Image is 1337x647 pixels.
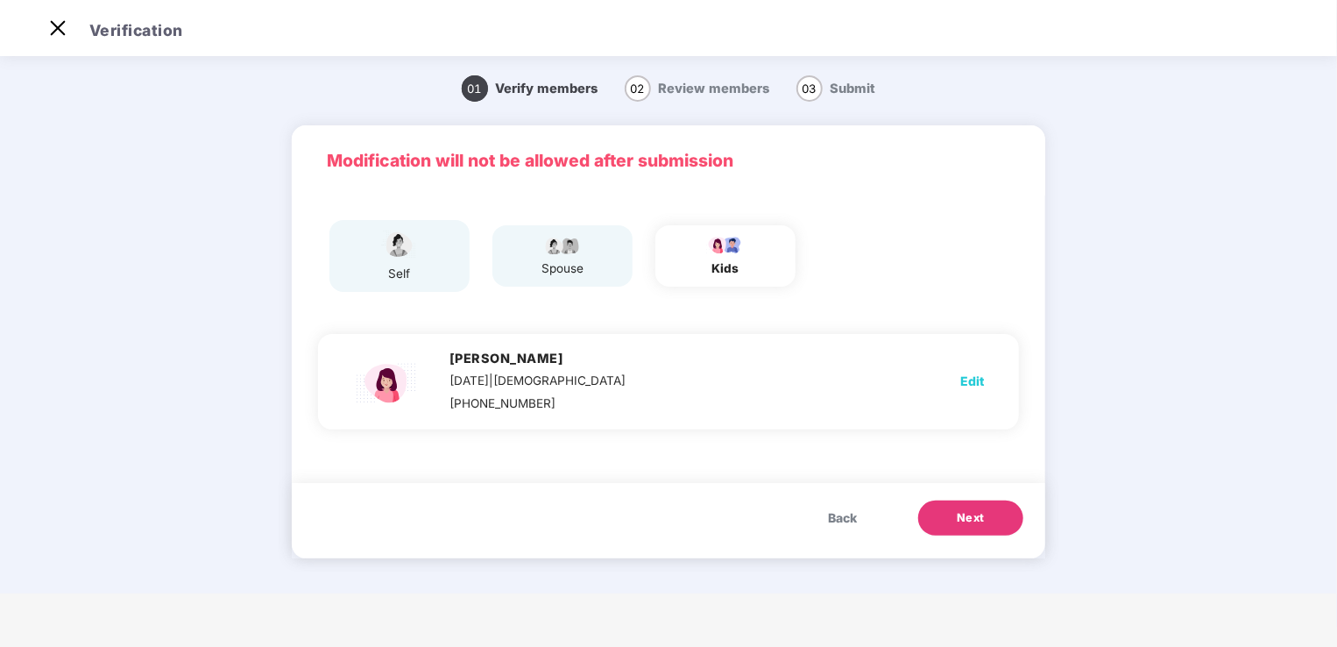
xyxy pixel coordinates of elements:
[831,81,876,96] span: Submit
[541,260,584,278] div: spouse
[353,350,423,414] img: svg+xml;base64,PHN2ZyBpZD0iQ2hpbGRfZmVtYWxlX2ljb24iIHhtbG5zPSJodHRwOi8vd3d3LnczLm9yZy8yMDAwL3N2Zy...
[810,501,874,536] button: Back
[449,372,626,390] div: [DATE]
[918,501,1023,536] button: Next
[378,265,421,283] div: self
[625,75,651,102] span: 02
[796,75,823,102] span: 03
[957,509,985,527] span: Next
[828,508,857,528] span: Back
[327,147,1010,174] p: Modification will not be allowed after submission
[449,395,626,413] div: [PHONE_NUMBER]
[462,75,488,102] span: 01
[659,81,770,96] span: Review members
[960,367,984,395] button: Edit
[496,81,598,96] span: Verify members
[378,229,421,260] img: svg+xml;base64,PHN2ZyBpZD0iU3BvdXNlX2ljb24iIHhtbG5zPSJodHRwOi8vd3d3LnczLm9yZy8yMDAwL3N2ZyIgd2lkdG...
[489,373,626,387] span: | [DEMOGRAPHIC_DATA]
[704,260,747,278] div: kids
[541,234,584,255] img: svg+xml;base64,PHN2ZyB4bWxucz0iaHR0cDovL3d3dy53My5vcmcvMjAwMC9zdmciIHdpZHRoPSI5Ny44OTciIGhlaWdodD...
[704,234,747,255] img: svg+xml;base64,PHN2ZyB4bWxucz0iaHR0cDovL3d3dy53My5vcmcvMjAwMC9zdmciIHdpZHRoPSI3OS4wMzciIGhlaWdodD...
[449,350,626,367] h4: [PERSON_NAME]
[960,372,984,391] span: Edit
